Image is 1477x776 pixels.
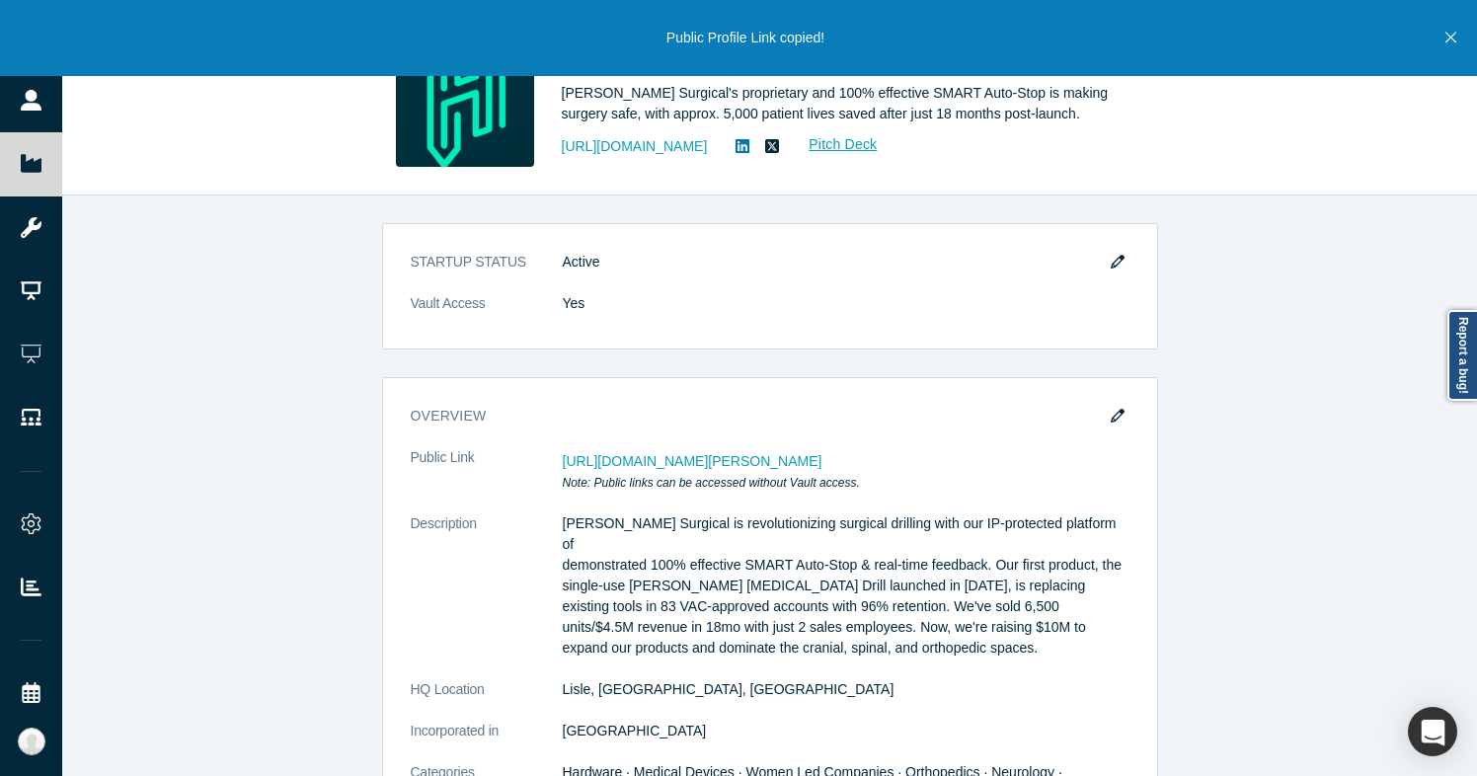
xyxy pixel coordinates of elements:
dd: Lisle, [GEOGRAPHIC_DATA], [GEOGRAPHIC_DATA] [563,679,1129,700]
p: [PERSON_NAME] Surgical is revolutionizing surgical drilling with our IP-protected platform of dem... [563,513,1129,659]
dd: [GEOGRAPHIC_DATA] [563,721,1129,741]
em: Note: Public links can be accessed without Vault access. [563,476,860,490]
img: Hubly Surgical's Logo [396,29,534,167]
span: [URL][DOMAIN_NAME][PERSON_NAME] [563,453,822,469]
img: Katinka Harsányi's Account [18,728,45,755]
a: Pitch Deck [787,133,878,156]
div: [PERSON_NAME] Surgical's proprietary and 100% effective SMART Auto-Stop is making surgery safe, w... [562,83,1115,124]
a: Report a bug! [1447,310,1477,401]
dt: Incorporated in [411,721,563,762]
h3: overview [411,406,1102,427]
a: [URL][DOMAIN_NAME] [562,136,708,157]
dd: Active [563,252,1129,272]
dt: STARTUP STATUS [411,252,563,293]
span: Public Link [411,447,475,468]
dt: Vault Access [411,293,563,335]
dd: Yes [563,293,1129,314]
dt: HQ Location [411,679,563,721]
p: Public Profile Link copied! [666,28,824,48]
dt: Description [411,513,563,679]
